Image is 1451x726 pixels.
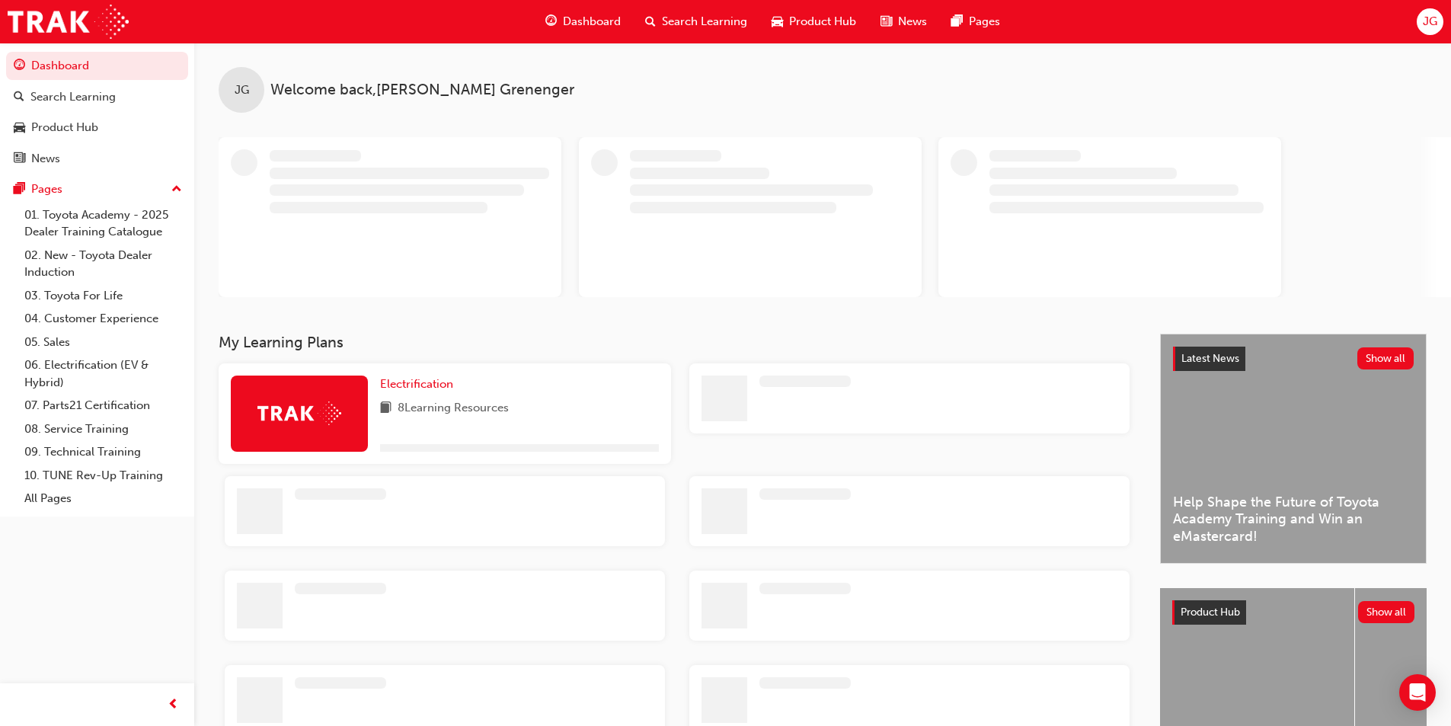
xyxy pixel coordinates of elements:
a: 09. Technical Training [18,440,188,464]
div: Open Intercom Messenger [1399,674,1436,711]
button: JG [1417,8,1443,35]
a: Search Learning [6,83,188,111]
span: Latest News [1181,352,1239,365]
span: Dashboard [563,13,621,30]
span: car-icon [772,12,783,31]
span: pages-icon [951,12,963,31]
span: 8 Learning Resources [398,399,509,418]
div: Product Hub [31,119,98,136]
button: Pages [6,175,188,203]
a: 04. Customer Experience [18,307,188,331]
div: News [31,150,60,168]
span: Electrification [380,377,453,391]
a: news-iconNews [868,6,939,37]
a: Latest NewsShow allHelp Shape the Future of Toyota Academy Training and Win an eMastercard! [1160,334,1427,564]
img: Trak [8,5,129,39]
a: 03. Toyota For Life [18,284,188,308]
a: Product HubShow all [1172,600,1414,625]
a: Product Hub [6,114,188,142]
a: 06. Electrification (EV & Hybrid) [18,353,188,394]
a: Electrification [380,376,459,393]
span: up-icon [171,180,182,200]
span: prev-icon [168,696,179,715]
span: guage-icon [545,12,557,31]
span: JG [1423,13,1437,30]
a: 07. Parts21 Certification [18,394,188,417]
a: News [6,145,188,173]
h3: My Learning Plans [219,334,1136,351]
a: search-iconSearch Learning [633,6,759,37]
a: 08. Service Training [18,417,188,441]
div: Search Learning [30,88,116,106]
a: Dashboard [6,52,188,80]
a: car-iconProduct Hub [759,6,868,37]
a: Latest NewsShow all [1173,347,1414,371]
span: news-icon [881,12,892,31]
button: DashboardSearch LearningProduct HubNews [6,49,188,175]
span: News [898,13,927,30]
button: Show all [1358,601,1415,623]
a: 05. Sales [18,331,188,354]
span: Help Shape the Future of Toyota Academy Training and Win an eMastercard! [1173,494,1414,545]
span: Welcome back , [PERSON_NAME] Grenenger [270,82,574,99]
div: Pages [31,181,62,198]
a: 02. New - Toyota Dealer Induction [18,244,188,284]
span: Product Hub [789,13,856,30]
span: JG [235,82,249,99]
button: Show all [1357,347,1414,369]
a: pages-iconPages [939,6,1012,37]
span: Product Hub [1181,606,1240,619]
span: Pages [969,13,1000,30]
a: All Pages [18,487,188,510]
a: 10. TUNE Rev-Up Training [18,464,188,488]
img: Trak [257,401,341,425]
span: search-icon [14,91,24,104]
span: car-icon [14,121,25,135]
span: pages-icon [14,183,25,197]
span: news-icon [14,152,25,166]
a: guage-iconDashboard [533,6,633,37]
span: Search Learning [662,13,747,30]
span: search-icon [645,12,656,31]
a: 01. Toyota Academy - 2025 Dealer Training Catalogue [18,203,188,244]
span: book-icon [380,399,392,418]
span: guage-icon [14,59,25,73]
